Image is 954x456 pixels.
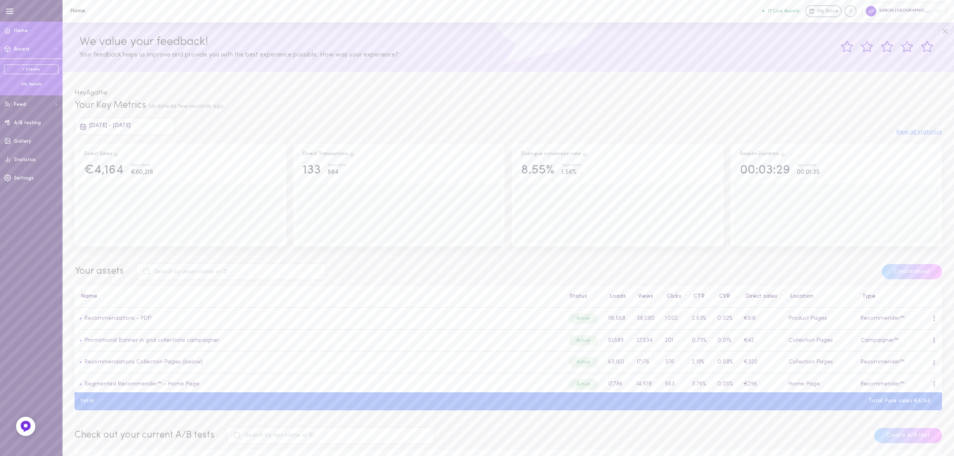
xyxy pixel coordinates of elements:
button: Clicks [663,294,681,299]
span: • [79,381,82,387]
button: Location [786,294,813,299]
span: Collection Pages [788,359,833,365]
span: Your feedback helps us improve and provide you with the best experience possible. How was your ex... [79,52,398,58]
td: 2.19% [687,351,713,373]
a: Recommendations Collection Pages (below) [82,359,203,365]
td: 0.08% [713,351,739,373]
div: Dialogue conversion rate [521,151,588,158]
h1: Home [70,8,202,14]
div: Active [569,357,598,367]
button: Direct sales [741,294,777,299]
div: Active [569,313,598,324]
td: €616 [739,308,784,330]
div: Active [569,335,598,346]
div: Your store [327,163,347,168]
span: My Store [817,8,838,15]
td: 63,160 [603,351,632,373]
a: Recommendations - PDP [85,315,151,321]
button: Views [634,294,653,299]
div: Your store [131,163,153,168]
td: 376 [660,351,687,373]
td: 17,786 [603,373,632,395]
td: 17,176 [632,351,660,373]
div: 00:01:35 [797,167,820,178]
td: 14,978 [632,373,660,395]
td: 563 [660,373,687,395]
td: 0.02% [713,308,739,330]
div: My Assets [4,81,59,87]
span: Hey Agathe [75,90,107,96]
div: Your store [562,163,581,168]
span: Feed [14,102,26,107]
div: 133 [303,163,321,178]
a: My Store [805,5,842,17]
span: Home Page [788,381,820,387]
span: Settings [14,176,34,181]
td: 3.76% [687,373,713,395]
span: Assets [14,47,30,52]
span: Recommender™ [861,315,905,321]
span: Product Pages [788,315,827,321]
button: Create asset [882,264,942,279]
button: Status [566,294,587,299]
td: 201 [660,329,687,351]
span: The percentage of users who interacted with one of Dialogue`s assets and ended up purchasing in t... [582,151,588,156]
span: Updated a few seconds ago [149,103,224,109]
td: 116,568 [603,308,632,330]
a: Segmented Recommender™ - Home Page [85,381,200,387]
span: Total transactions from users who clicked on a product through Dialogue assets, and purchased the... [349,151,355,156]
span: • [79,337,82,343]
span: Collection Pages [788,337,833,343]
span: [DATE] - [DATE] [89,123,131,129]
span: We value your feedback! [79,36,208,48]
span: • [79,315,82,321]
span: Track how your session duration increase once users engage with your Assets [780,151,786,156]
td: 51,589 [603,329,632,351]
td: 27,534 [632,329,660,351]
div: Session Duration [740,151,786,158]
div: €4,164 [84,163,123,178]
td: 0.05% [713,373,739,395]
div: Direct Transactions [303,151,355,158]
div: 00:03:29 [740,163,790,178]
span: Statistics [14,157,36,162]
div: Total Pure sales: €4,164 [863,398,936,404]
td: 0.73% [687,329,713,351]
button: Create A/B test [874,428,942,443]
button: Type [858,294,875,299]
div: Direct Sales [84,151,119,158]
a: Recommendations Collection Pages (below) [85,359,203,365]
span: Check out your current A/B tests [75,430,214,440]
span: Direct Sales are the result of users clicking on a product and then purchasing the exact same pro... [113,151,119,156]
span: Your assets [75,266,124,276]
div: Active [569,379,598,389]
button: View all statistics [896,129,942,135]
div: Your store [797,163,820,168]
td: €320 [739,351,784,373]
button: CTR [689,294,705,299]
div: total [75,398,100,404]
img: Feedback Button [20,420,32,432]
td: €296 [739,373,784,395]
a: Recommendations - PDP [82,315,151,321]
a: Segmented Recommender™ - Home Page [82,381,200,387]
span: Home [14,28,28,33]
span: • [79,359,82,365]
a: Promotional Banner in grid collections campaigner [82,337,219,343]
div: 8.55% [521,163,554,178]
input: Search by asset name or ID [136,263,326,280]
a: 17 Live Assets [762,8,805,14]
button: CVR [715,294,730,299]
td: 2.63% [687,308,713,330]
span: Recommender™ [861,359,905,365]
div: SABON [GEOGRAPHIC_DATA] [862,2,946,20]
a: Create A/B test [874,432,942,438]
td: €42 [739,329,784,351]
div: €60,216 [131,167,153,178]
div: Knowledge center [845,5,857,17]
span: Gallery [14,139,31,144]
span: Recommender™ [861,381,905,387]
a: + Create [4,65,59,74]
span: Your Key Metrics [75,101,146,110]
a: Promotional Banner in grid collections campaigner [85,337,219,343]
